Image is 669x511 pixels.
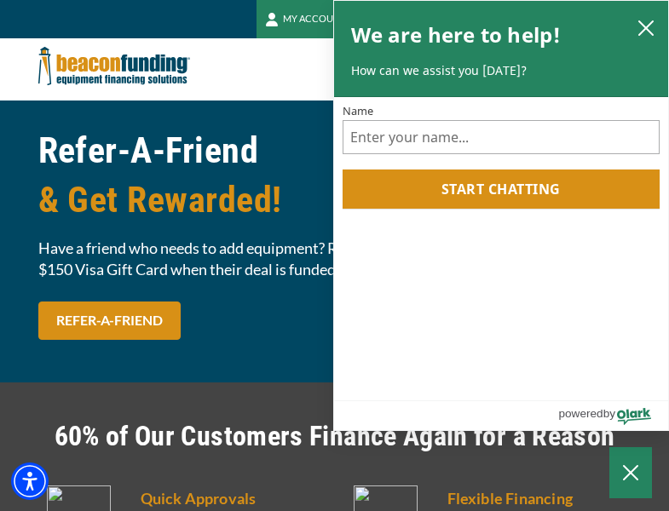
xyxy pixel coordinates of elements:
span: by [603,403,615,424]
h5: Flexible Financing [447,485,632,511]
img: Beacon Funding Corporation logo [38,38,190,94]
h1: Refer-A-Friend [38,126,632,225]
h2: We are here to help! [351,18,562,52]
p: How can we assist you [DATE]? [351,62,652,79]
span: Have a friend who needs to add equipment? Refer them to us and you can each take home a $150 Visa... [38,238,632,280]
button: Close Chatbox [609,447,652,498]
button: close chatbox [632,15,660,39]
a: Powered by Olark [558,401,668,430]
h2: 60% of Our Customers Finance Again for a Reason [38,416,632,456]
span: powered [558,403,603,424]
label: Name [343,106,660,117]
div: Accessibility Menu [11,462,49,500]
button: Start chatting [343,169,660,209]
h5: Quick Approvals [141,485,325,511]
input: Name [343,120,660,154]
a: REFER-A-FRIEND [38,301,181,340]
span: & Get Rewarded! [38,175,632,225]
